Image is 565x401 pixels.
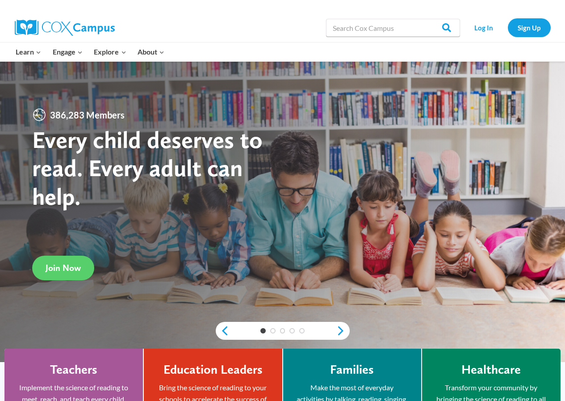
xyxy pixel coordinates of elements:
img: Cox Campus [15,20,115,36]
h4: Education Leaders [163,362,263,377]
h4: Families [330,362,374,377]
h4: Teachers [50,362,97,377]
span: Join Now [46,262,81,273]
nav: Secondary Navigation [465,18,551,37]
a: 2 [270,328,276,333]
a: next [336,325,350,336]
span: Engage [53,46,83,58]
a: previous [216,325,229,336]
div: content slider buttons [216,322,350,340]
span: Explore [94,46,126,58]
h4: Healthcare [461,362,521,377]
a: Log In [465,18,503,37]
span: 386,283 Members [46,108,128,122]
a: Join Now [32,256,94,280]
a: 3 [280,328,285,333]
a: 5 [299,328,305,333]
nav: Primary Navigation [10,42,170,61]
input: Search Cox Campus [326,19,460,37]
a: 4 [289,328,295,333]
a: 1 [260,328,266,333]
strong: Every child deserves to read. Every adult can help. [32,125,263,211]
span: Learn [16,46,41,58]
span: About [138,46,164,58]
a: Sign Up [508,18,551,37]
